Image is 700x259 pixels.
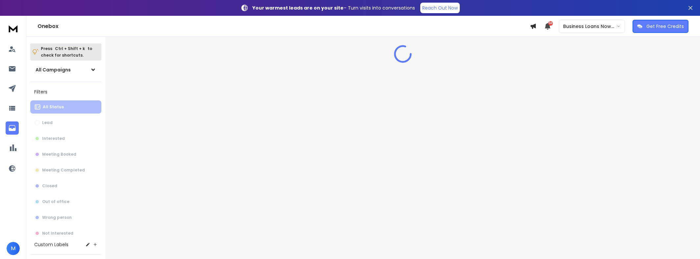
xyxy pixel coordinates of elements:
[7,242,20,255] button: M
[563,23,617,30] p: Business Loans Now ([PERSON_NAME])
[633,20,688,33] button: Get Free Credits
[420,3,460,13] a: Reach Out Now
[252,5,344,11] strong: Your warmest leads are on your site
[646,23,684,30] p: Get Free Credits
[422,5,458,11] p: Reach Out Now
[30,87,101,96] h3: Filters
[36,66,71,73] h1: All Campaigns
[548,21,553,26] span: 50
[30,63,101,76] button: All Campaigns
[252,5,415,11] p: – Turn visits into conversations
[34,241,68,248] h3: Custom Labels
[41,45,92,59] p: Press to check for shortcuts.
[38,22,530,30] h1: Onebox
[7,22,20,35] img: logo
[54,45,86,52] span: Ctrl + Shift + k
